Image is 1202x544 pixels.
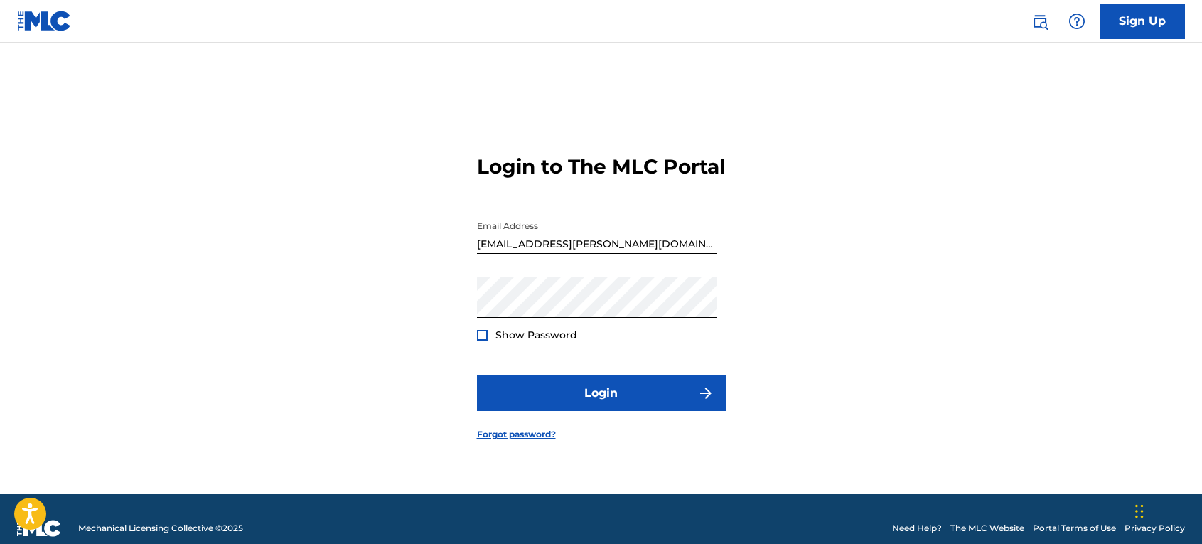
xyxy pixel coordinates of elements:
img: f7272a7cc735f4ea7f67.svg [697,385,714,402]
div: Arrastar [1135,490,1144,533]
iframe: Chat Widget [1131,476,1202,544]
h3: Login to The MLC Portal [477,154,725,179]
a: Need Help? [892,522,942,535]
a: Portal Terms of Use [1033,522,1116,535]
img: MLC Logo [17,11,72,31]
div: Help [1063,7,1091,36]
img: search [1031,13,1048,30]
button: Login [477,375,726,411]
div: Widget de chat [1131,476,1202,544]
a: Public Search [1026,7,1054,36]
img: logo [17,520,61,537]
a: Forgot password? [477,428,556,441]
a: Privacy Policy [1125,522,1185,535]
span: Mechanical Licensing Collective © 2025 [78,522,243,535]
a: Sign Up [1100,4,1185,39]
a: The MLC Website [950,522,1024,535]
span: Show Password [495,329,577,341]
img: help [1068,13,1085,30]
